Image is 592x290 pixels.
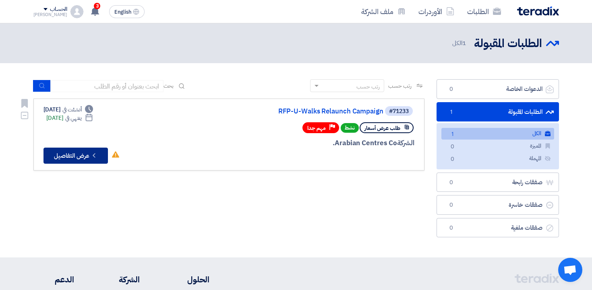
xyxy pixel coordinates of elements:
span: English [114,9,131,15]
span: ينتهي في [65,114,82,122]
span: أنشئت في [62,105,82,114]
a: الأوردرات [412,2,461,21]
div: [DATE] [43,105,93,114]
span: 0 [447,85,456,93]
li: الحلول [164,274,209,286]
div: الحساب [50,6,67,13]
a: الدعوات الخاصة0 [437,79,559,99]
span: رتب حسب [388,82,411,90]
span: 0 [447,224,456,232]
li: الدعم [33,274,74,286]
span: الكل [452,39,468,48]
h2: الطلبات المقبولة [474,36,542,51]
span: الشركة [397,138,414,148]
span: 0 [447,201,456,209]
a: الكل [441,128,554,140]
input: ابحث بعنوان أو رقم الطلب [51,80,164,92]
span: 1 [448,130,457,139]
img: profile_test.png [70,5,83,18]
div: Open chat [558,258,582,282]
a: المهملة [441,153,554,165]
span: 1 [447,108,456,116]
a: RFP-U-Walks Relaunch Campaign [222,108,383,115]
div: رتب حسب [356,82,380,91]
a: المميزة [441,140,554,152]
span: بحث [164,82,174,90]
img: Teradix logo [517,6,559,16]
span: 1 [462,39,466,47]
div: Arabian Centres Co. [221,138,414,148]
span: نشط [341,123,359,133]
div: #71233 [389,109,409,114]
a: صفقات خاسرة0 [437,195,559,215]
a: صفقات ملغية0 [437,218,559,238]
span: مهم جدا [307,124,326,132]
span: طلب عرض أسعار [364,124,400,132]
a: صفقات رابحة0 [437,173,559,192]
button: عرض التفاصيل [43,148,108,164]
button: English [109,5,145,18]
span: 3 [94,3,100,9]
a: الطلبات المقبولة1 [437,102,559,122]
a: ملف الشركة [355,2,412,21]
li: الشركة [98,274,140,286]
div: [DATE] [46,114,93,122]
span: 0 [448,155,457,164]
a: الطلبات [461,2,507,21]
div: [PERSON_NAME] [33,12,68,17]
span: 0 [448,143,457,151]
span: 0 [447,179,456,187]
